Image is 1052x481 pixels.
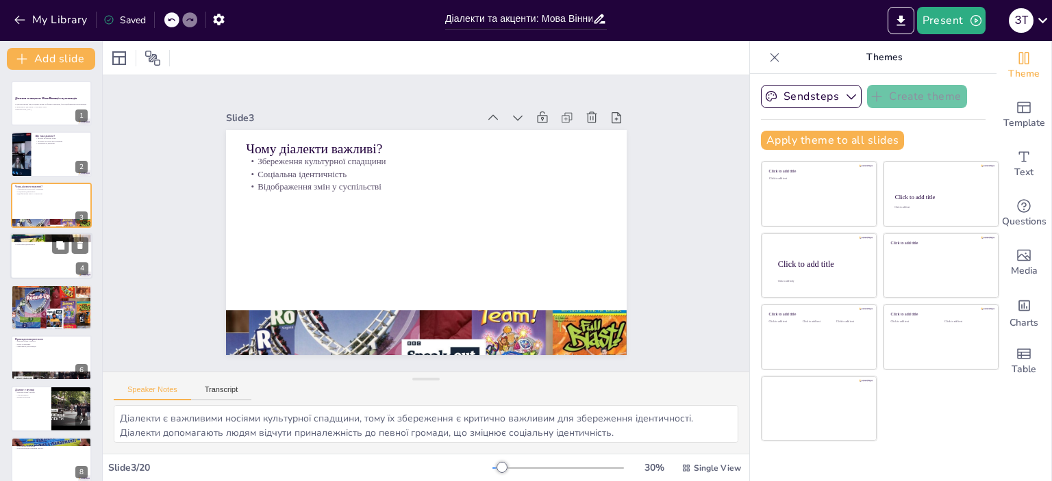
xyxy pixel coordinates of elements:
p: Відображення змін у суспільстві [15,193,88,196]
p: Нові форми спілкування [15,292,88,295]
div: 7 [75,415,88,428]
div: Change the overall theme [997,41,1051,90]
button: Add slide [7,48,95,70]
p: Вплив мультимедіа [15,286,88,290]
p: Платформи для обміну [15,442,88,445]
p: Нові форми вираження [15,445,88,447]
p: Діалекти та культурна спадщина [35,139,88,142]
div: 3 [75,211,88,224]
span: Template [1003,116,1045,131]
div: https://cdn.sendsteps.com/images/logo/sendsteps_logo_white.pnghttps://cdn.sendsteps.com/images/lo... [11,335,92,380]
div: https://cdn.sendsteps.com/images/logo/sendsteps_logo_white.pnghttps://cdn.sendsteps.com/images/lo... [10,233,92,279]
div: Click to add text [891,320,934,324]
div: 2 [75,161,88,173]
div: Slide 3 [217,115,376,327]
button: Delete Slide [72,237,88,254]
div: Slide 3 / 20 [108,461,492,474]
p: Залучення молоді [15,294,88,297]
div: Click to add title [891,312,989,317]
p: Відображення змін у суспільстві [285,52,507,351]
p: Чому діалекти важливі? [15,185,88,189]
button: Speaker Notes [114,385,191,400]
div: Click to add title [895,194,986,200]
div: Click to add text [894,207,986,209]
p: Збереження культурної спадщини [265,38,487,337]
p: Збереження культурної спадщини [15,187,88,190]
button: Sendsteps [761,85,862,108]
div: Add a table [997,337,1051,386]
p: Значущість для громади [15,346,88,348]
p: Діалект як варіант мови [35,137,88,140]
div: 5 [75,313,88,326]
span: Table [1012,362,1036,377]
span: Questions [1002,214,1047,229]
div: https://cdn.sendsteps.com/images/logo/sendsteps_logo_white.pnghttps://cdn.sendsteps.com/images/lo... [11,183,92,228]
div: 6 [75,364,88,376]
button: Transcript [191,385,252,400]
div: 7 [11,386,92,431]
div: Click to add title [769,312,867,317]
button: Export to PowerPoint [888,7,914,34]
span: Text [1014,165,1034,180]
p: Приклади використання [15,337,88,341]
div: Click to add text [944,320,988,324]
span: Charts [1010,315,1038,330]
p: Популяризація діалектів [15,289,88,292]
div: Click to add body [778,280,864,283]
input: Insert title [445,9,592,29]
div: Click to add text [769,320,800,324]
p: Чому діалекти важливі? [252,28,479,330]
div: Saved [103,14,146,27]
p: Унікальність діалектів [35,142,88,144]
div: Click to add text [769,177,867,181]
p: Використання в піснях [15,391,47,394]
p: Відображення історії [14,241,88,244]
p: У цій презентації ми дослідимо мовні особливості Вінниці, їхнє відображення в мультимедіа та важл... [15,103,88,108]
button: Duplicate Slide [52,237,68,254]
p: Вплив на молодь [15,396,47,399]
div: Add text boxes [997,140,1051,189]
p: Мова Вінниці [14,235,88,239]
div: З Т [1009,8,1034,33]
p: Використання в театрах [15,340,88,343]
button: My Library [10,9,93,31]
div: Click to add text [836,320,867,324]
button: Present [917,7,986,34]
p: Унікальні особливості [14,238,88,241]
button: Apply theme to all slides [761,131,904,150]
div: https://cdn.sendsteps.com/images/logo/sendsteps_logo_white.pnghttps://cdn.sendsteps.com/images/lo... [11,131,92,177]
div: Add images, graphics, shapes or video [997,238,1051,287]
div: Add ready made slides [997,90,1051,140]
p: Культурна ідентичність [14,244,88,246]
span: Theme [1008,66,1040,81]
span: Position [145,50,161,66]
p: Радіо та інтернет [15,343,88,346]
p: Соціальні мережі та діалект [15,439,88,443]
div: Click to add text [803,320,834,324]
div: Click to add title [891,240,989,245]
div: Click to add title [769,169,867,174]
span: Media [1011,263,1038,278]
span: Single View [694,463,741,473]
p: Популяризація за межами регіону [15,447,88,450]
strong: Діалекти та акценти: Мова Вінниці в мультимедіа [15,97,77,100]
div: https://cdn.sendsteps.com/images/logo/sendsteps_logo_white.pnghttps://cdn.sendsteps.com/images/lo... [11,285,92,330]
div: 8 [75,466,88,478]
button: З Т [1009,7,1034,34]
textarea: Діалекти є важливими носіями культурної спадщини, тому їх збереження є критично важливим для збер... [114,405,738,443]
div: 1 [75,109,88,122]
p: Діалект у музиці [15,388,47,392]
p: Соціальна ідентичність [275,45,497,344]
p: Що таке діалект? [35,133,88,138]
div: Get real-time input from your audience [997,189,1051,238]
p: Generated with [URL] [15,108,88,111]
div: 30 % [638,461,671,474]
p: Themes [786,41,983,74]
div: Click to add title [778,259,866,268]
p: Соціальна ідентичність [15,190,88,193]
div: Add charts and graphs [997,287,1051,337]
p: Автентичність [15,393,47,396]
div: 4 [76,263,88,275]
div: Layout [108,47,130,69]
div: https://cdn.sendsteps.com/images/logo/sendsteps_logo_white.pnghttps://cdn.sendsteps.com/images/lo... [11,81,92,126]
